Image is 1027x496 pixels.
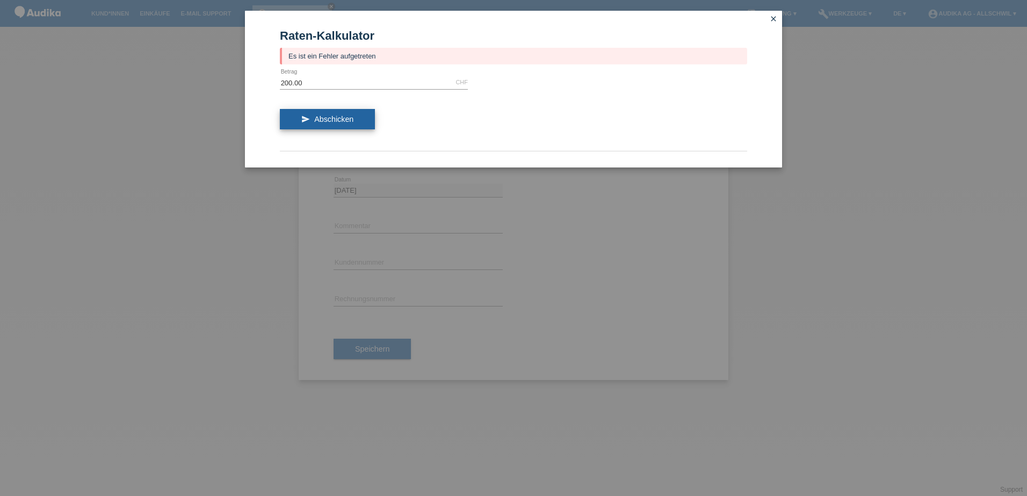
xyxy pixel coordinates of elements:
button: send Abschicken [280,109,375,129]
span: Abschicken [314,115,353,123]
div: Es ist ein Fehler aufgetreten [280,48,747,64]
div: CHF [455,79,468,85]
i: close [769,14,778,23]
h1: Raten-Kalkulator [280,29,747,42]
a: close [766,13,780,26]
